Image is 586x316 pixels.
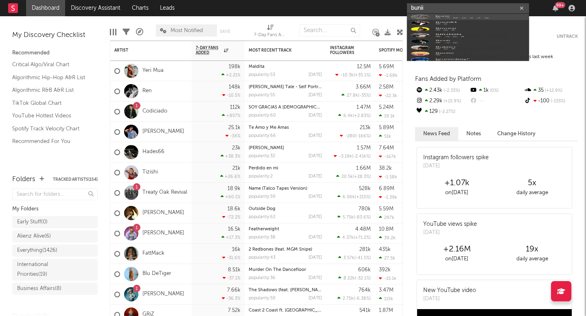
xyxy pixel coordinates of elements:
[347,93,358,98] span: 27.8k
[228,125,241,130] div: 25.1k
[142,128,184,135] a: [PERSON_NAME]
[379,247,391,252] div: 435k
[142,149,164,156] a: Hades66
[17,217,48,227] div: Early Stuff ( 0 )
[249,85,324,89] a: [PERSON_NAME] Tale - Self Portrait
[12,124,90,133] a: Spotify Track Velocity Chart
[249,48,310,53] div: Most Recent Track
[337,194,371,199] div: ( )
[249,276,276,280] div: popularity: 36
[555,2,565,8] div: 99 +
[379,93,397,98] div: -22.3k
[249,296,276,301] div: popularity: 50
[232,247,241,252] div: 16k
[254,30,286,40] div: 7-Day Fans Added (7-Day Fans Added)
[249,146,322,150] div: Ja Morant
[340,133,371,139] div: ( )
[308,235,322,240] div: [DATE]
[359,206,371,212] div: 780k
[379,255,395,261] div: 27.5k
[227,288,241,293] div: 7.66k
[379,105,394,110] div: 5.24M
[379,296,393,301] div: 115k
[379,267,391,273] div: 392k
[223,275,241,281] div: -37.1 %
[136,20,143,44] div: A&R Pipeline
[308,195,322,199] div: [DATE]
[249,65,265,69] a: Maldita
[249,85,322,89] div: Vincent's Tale - Self Portrait
[435,46,525,56] div: Bünii61
[249,247,322,252] div: 2 Redbones (feat. MGM Snipe)
[544,89,562,93] span: +12.9 %
[379,308,393,313] div: 1.87M
[227,186,241,191] div: 18.9k
[423,220,477,229] div: YouTube views spike
[12,99,90,108] a: TikTok Global Chart
[249,247,312,252] a: 2 Redbones (feat. MGM Snipe)
[308,276,322,280] div: [DATE]
[356,166,371,171] div: 1.66M
[343,114,353,118] span: 6.4k
[341,175,353,179] span: 20.5k
[549,99,565,104] span: -133 %
[308,154,322,158] div: [DATE]
[355,297,370,301] span: -6.38 %
[379,276,396,281] div: -15.1k
[359,93,370,98] span: -35 %
[308,215,322,219] div: [DATE]
[435,19,525,29] div: bunii
[355,73,370,78] span: +35.1 %
[308,255,322,260] div: [DATE]
[249,255,276,260] div: popularity: 43
[355,215,370,220] span: -83.6 %
[435,152,525,161] div: Bubiier
[142,189,187,196] a: Treaty Oak Revival
[12,30,98,40] div: My Discovery Checklist
[379,288,394,293] div: 3.47M
[419,245,494,254] div: +2.16M
[171,28,203,33] span: Most Notified
[356,134,370,139] span: -166 %
[249,105,322,110] div: SOY GRACIAS A DIOS
[12,245,98,257] a: Everything(1426)
[249,65,322,69] div: Maldita
[308,296,322,301] div: [DATE]
[12,188,98,200] input: Search for folders...
[357,145,371,151] div: 1.57M
[221,194,241,199] div: +60.1 %
[299,24,360,37] input: Search...
[334,154,371,159] div: ( )
[524,85,578,96] div: 35
[379,206,394,212] div: 5.59M
[110,20,116,44] div: Edit Columns
[142,271,171,277] a: Blu DeTiger
[229,84,241,90] div: 148k
[407,40,529,67] a: Bünii61
[249,207,322,211] div: Outside Dog
[229,64,241,69] div: 198k
[220,29,230,34] button: Save
[222,214,241,220] div: -72.2 %
[249,186,307,191] a: Name (Talco Tapes Version)
[249,105,332,110] a: SOY GRACIAS A [DEMOGRAPHIC_DATA]
[249,227,322,232] div: Featherweight
[249,308,331,313] a: Coast 2 Coast ft. [GEOGRAPHIC_DATA]
[337,214,371,220] div: ( )
[249,235,276,240] div: popularity: 38
[221,154,241,159] div: +38.3 %
[494,178,570,188] div: 5 x
[379,64,394,69] div: 5.69M
[435,99,525,108] div: BRUNIIN
[343,256,354,260] span: 3.57k
[222,93,241,98] div: -10.5 %
[356,256,370,260] span: -41.5 %
[142,210,184,216] a: [PERSON_NAME]
[249,134,276,138] div: popularity: 66
[12,230,98,242] a: Alienz Alive(6)
[142,169,158,176] a: Tizishi
[356,105,371,110] div: 1.47M
[249,215,276,219] div: popularity: 62
[12,73,90,82] a: Algorithmic Hip-Hop A&R List
[17,260,74,279] div: International Priorities ( 19 )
